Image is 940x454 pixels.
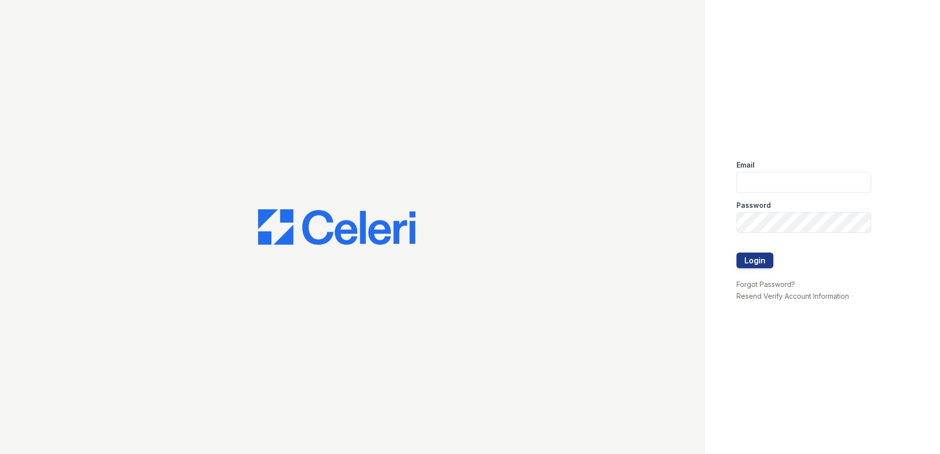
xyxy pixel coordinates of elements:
[736,160,755,170] label: Email
[736,253,773,268] button: Login
[736,200,771,210] label: Password
[736,280,795,288] a: Forgot Password?
[736,292,849,300] a: Resend Verify Account Information
[258,209,415,245] img: CE_Logo_Blue-a8612792a0a2168367f1c8372b55b34899dd931a85d93a1a3d3e32e68fde9ad4.png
